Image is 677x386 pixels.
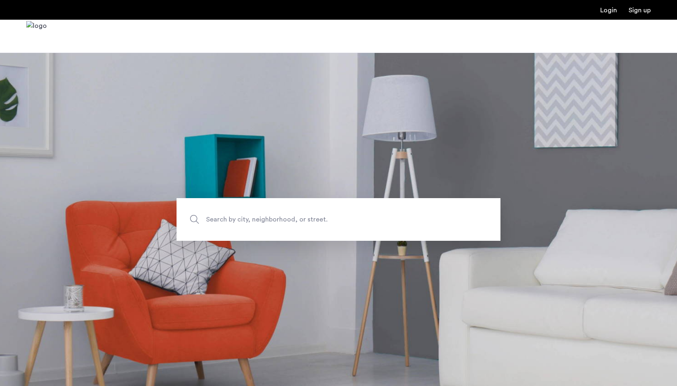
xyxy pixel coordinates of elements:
[26,21,47,52] img: logo
[26,21,47,52] a: Cazamio Logo
[629,7,651,14] a: Registration
[600,7,617,14] a: Login
[206,214,433,225] span: Search by city, neighborhood, or street.
[177,198,500,241] input: Apartment Search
